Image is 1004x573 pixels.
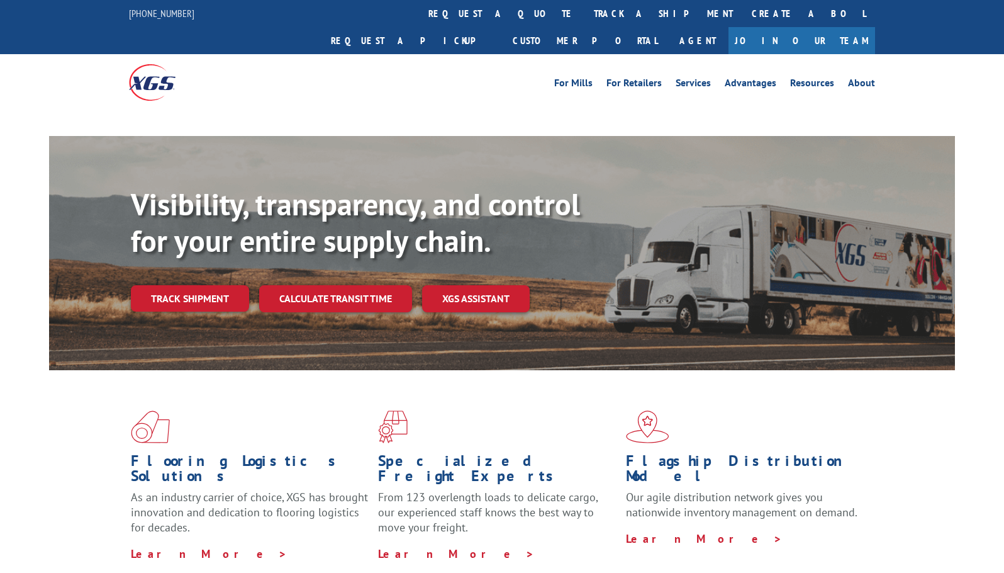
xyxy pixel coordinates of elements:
a: Services [676,78,711,92]
h1: Flooring Logistics Solutions [131,453,369,490]
a: For Retailers [606,78,662,92]
a: XGS ASSISTANT [422,285,530,312]
a: For Mills [554,78,593,92]
a: Learn More > [626,531,783,546]
a: Learn More > [378,547,535,561]
a: Calculate transit time [259,285,412,312]
a: Join Our Team [728,27,875,54]
h1: Specialized Freight Experts [378,453,616,490]
h1: Flagship Distribution Model [626,453,864,490]
a: Request a pickup [321,27,503,54]
a: Learn More > [131,547,287,561]
span: As an industry carrier of choice, XGS has brought innovation and dedication to flooring logistics... [131,490,368,535]
a: Agent [667,27,728,54]
p: From 123 overlength loads to delicate cargo, our experienced staff knows the best way to move you... [378,490,616,546]
span: Our agile distribution network gives you nationwide inventory management on demand. [626,490,857,519]
a: [PHONE_NUMBER] [129,7,194,20]
img: xgs-icon-flagship-distribution-model-red [626,411,669,443]
b: Visibility, transparency, and control for your entire supply chain. [131,184,580,260]
a: About [848,78,875,92]
img: xgs-icon-focused-on-flooring-red [378,411,408,443]
a: Customer Portal [503,27,667,54]
img: xgs-icon-total-supply-chain-intelligence-red [131,411,170,443]
a: Track shipment [131,285,249,312]
a: Resources [790,78,834,92]
a: Advantages [725,78,776,92]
